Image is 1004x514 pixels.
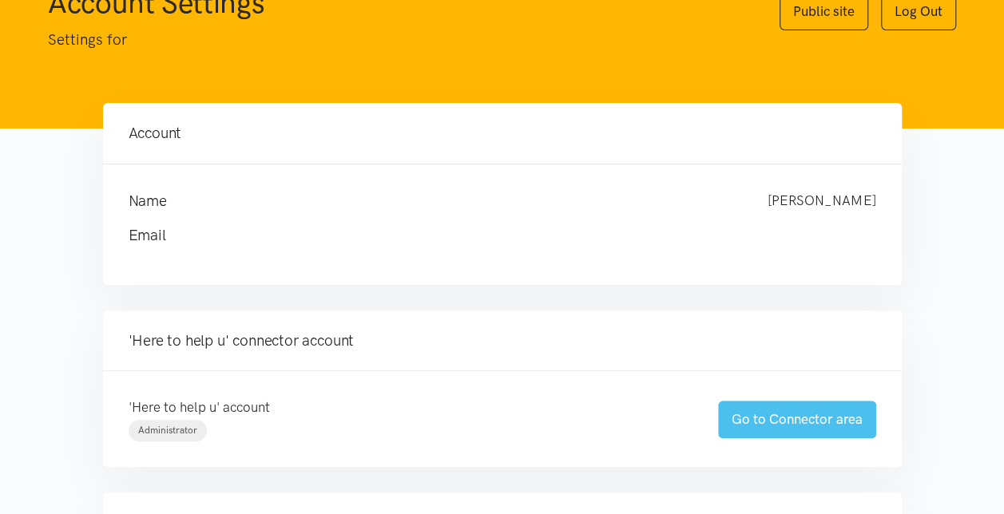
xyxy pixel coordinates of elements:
[129,122,876,144] h4: Account
[129,397,686,418] p: 'Here to help u' account
[752,190,892,212] div: [PERSON_NAME]
[129,224,844,247] h4: Email
[138,425,197,436] span: Administrator
[48,28,748,52] p: Settings for
[129,190,736,212] h4: Name
[718,401,876,438] a: Go to Connector area
[129,330,876,352] h4: 'Here to help u' connector account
